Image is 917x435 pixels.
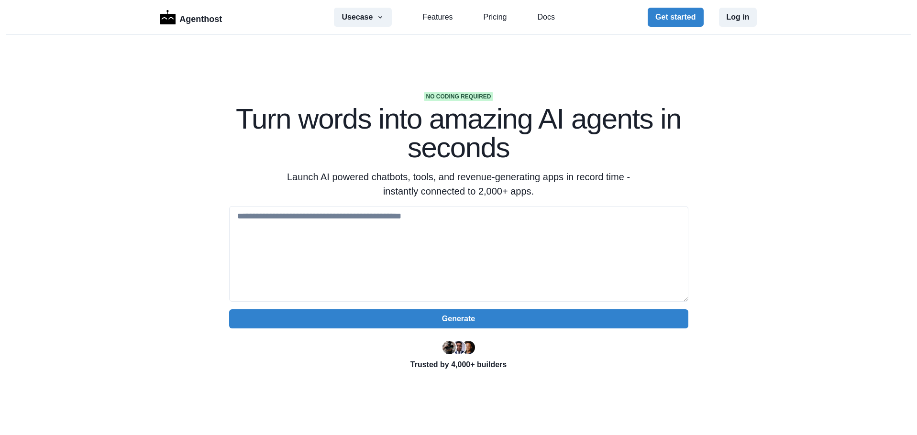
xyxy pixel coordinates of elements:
p: Launch AI powered chatbots, tools, and revenue-generating apps in record time - instantly connect... [275,170,642,198]
a: Features [422,11,453,23]
button: Generate [229,309,688,328]
img: Kent Dodds [462,341,475,354]
a: LogoAgenthost [160,9,222,26]
button: Log in [719,8,757,27]
button: Usecase [334,8,392,27]
span: No coding required [424,92,493,101]
a: Docs [537,11,554,23]
p: Agenthost [179,9,222,26]
img: Logo [160,10,176,24]
button: Get started [648,8,703,27]
h1: Turn words into amazing AI agents in seconds [229,105,688,162]
p: Trusted by 4,000+ builders [229,359,688,370]
a: Pricing [484,11,507,23]
img: Segun Adebayo [452,341,465,354]
img: Ryan Florence [442,341,456,354]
